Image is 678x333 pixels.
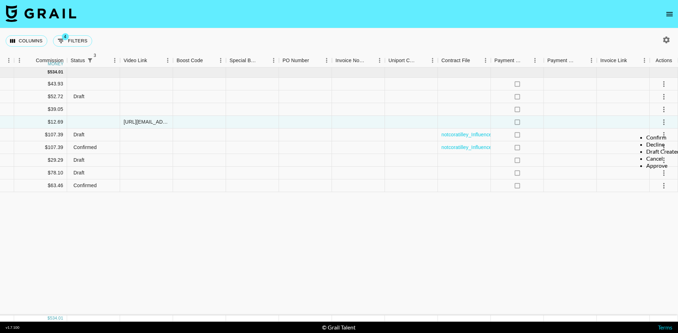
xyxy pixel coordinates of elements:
[441,131,620,138] a: notcoratilley_Influencer Promotion Terms-KOL_DFSYYYXKOL20250724002.pdf
[48,69,50,75] div: $
[14,141,67,154] div: $107.39
[14,116,67,129] div: $12.69
[6,35,47,47] button: Select columns
[309,55,319,65] button: Sort
[71,183,100,188] span: confirmed
[71,170,87,176] span: draft
[470,55,480,65] button: Sort
[658,180,670,192] button: select merge strategy
[53,35,92,47] button: Show filters
[650,54,678,67] div: Actions
[6,5,76,22] img: Grail Talent
[547,54,576,67] div: Payment Sent Date
[279,54,332,67] div: PO Number
[120,54,173,67] div: Video Link
[258,55,268,65] button: Sort
[71,94,87,99] span: draft
[71,132,87,137] span: draft
[332,54,385,67] div: Invoice Notes
[494,54,522,67] div: Payment Sent
[14,55,25,66] button: Menu
[321,55,332,66] button: Menu
[335,54,364,67] div: Invoice Notes
[85,55,95,65] div: 3 active filters
[627,55,637,65] button: Sort
[282,54,309,67] div: PO Number
[417,55,427,65] button: Sort
[162,55,173,66] button: Menu
[71,144,100,150] span: confirmed
[597,54,650,67] div: Invoice Link
[364,55,374,65] button: Sort
[14,103,67,116] div: $39.05
[656,54,672,67] div: Actions
[480,55,491,66] button: Menu
[14,90,67,103] div: $52.72
[6,325,19,330] div: v 1.7.100
[14,179,67,192] div: $63.46
[85,55,95,65] button: Show filters
[662,7,677,21] button: open drawer
[586,55,597,66] button: Menu
[26,55,36,65] button: Sort
[109,55,120,66] button: Menu
[62,33,69,40] span: 4
[388,54,417,67] div: Uniport Contact Email
[385,54,438,67] div: Uniport Contact Email
[4,55,14,66] button: Menu
[658,116,670,128] button: select merge strategy
[14,78,67,90] div: $43.93
[50,69,63,75] div: 534.01
[14,167,67,179] div: $78.10
[658,103,670,115] button: select merge strategy
[226,54,279,67] div: Special Booking Type
[48,315,50,321] div: $
[374,55,385,66] button: Menu
[67,54,120,67] div: Status
[230,54,258,67] div: Special Booking Type
[91,52,99,59] span: 3
[639,55,650,66] button: Menu
[177,54,203,67] div: Boost Code
[576,55,586,65] button: Sort
[268,55,279,66] button: Menu
[530,55,540,66] button: Menu
[71,157,87,163] span: draft
[658,78,670,90] button: select merge strategy
[427,55,438,66] button: Menu
[124,118,169,125] div: https://www.tiktok.com/@macktruex/video/7546286846909648158?is_from_webapp=1&sender_device=pc&web...
[438,54,491,67] div: Contract File
[322,324,356,331] div: © Grail Talent
[203,55,213,65] button: Sort
[215,55,226,66] button: Menu
[441,54,470,67] div: Contract File
[658,91,670,103] button: select merge strategy
[50,315,63,321] div: 534.01
[173,54,226,67] div: Boost Code
[522,55,532,65] button: Sort
[658,324,672,331] a: Terms
[14,154,67,167] div: $29.29
[71,54,85,67] div: Status
[14,129,67,141] div: $107.39
[95,55,105,65] button: Sort
[48,62,64,66] div: money
[491,54,544,67] div: Payment Sent
[600,54,627,67] div: Invoice Link
[147,55,157,65] button: Sort
[441,144,620,151] a: notcoratilley_Influencer Promotion Terms-KOL_DFSYYYXKOL20250724002.pdf
[36,54,64,67] div: Commission
[124,54,147,67] div: Video Link
[544,54,597,67] div: Payment Sent Date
